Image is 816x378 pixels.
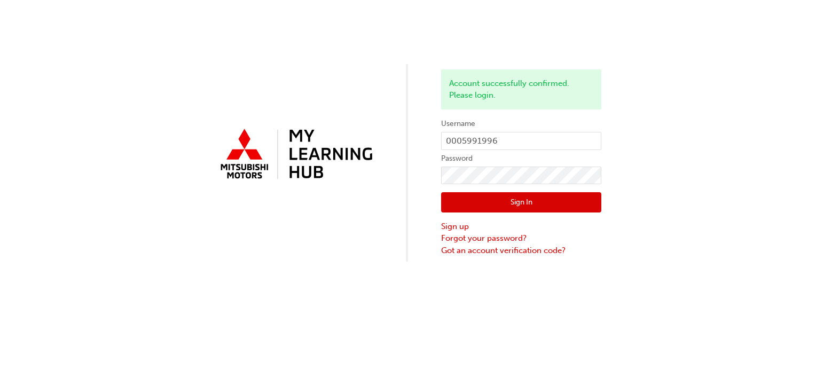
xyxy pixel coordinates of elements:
[441,192,601,212] button: Sign In
[441,132,601,150] input: Username
[441,117,601,130] label: Username
[215,124,375,185] img: mmal
[441,220,601,233] a: Sign up
[441,69,601,109] div: Account successfully confirmed. Please login.
[441,152,601,165] label: Password
[441,232,601,245] a: Forgot your password?
[441,245,601,257] a: Got an account verification code?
